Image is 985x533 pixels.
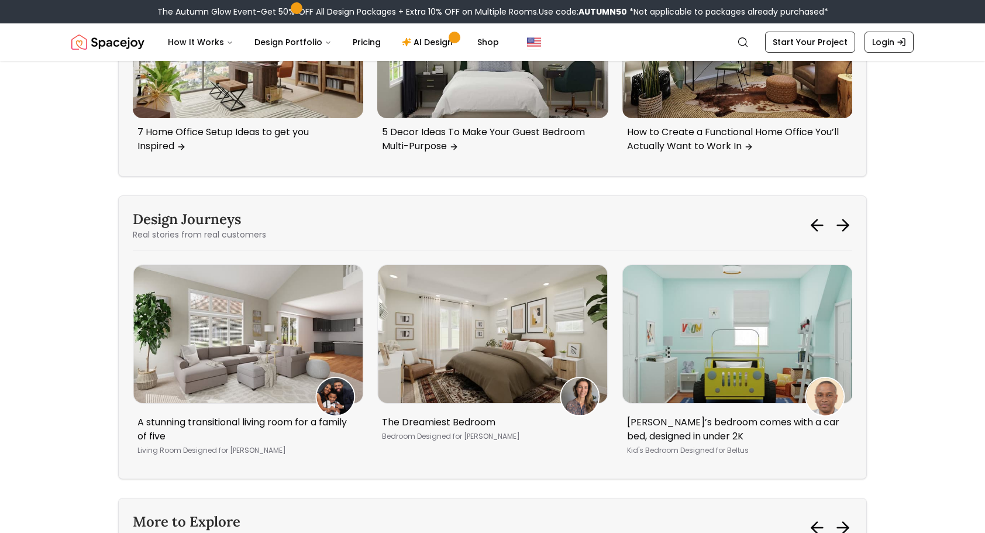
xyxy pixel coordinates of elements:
[680,445,725,455] span: Designed for
[562,378,599,415] img: Nicole Schoch
[627,6,828,18] span: *Not applicable to packages already purchased*
[578,6,627,18] b: AUTUMN50
[316,378,354,415] img: Stephanie Sutton
[627,125,843,153] p: How to Create a Functional Home Office You’ll Actually Want to Work In
[627,446,843,455] p: Kid's Bedroom Beltus
[183,445,228,455] span: Designed for
[137,446,354,455] p: Living Room [PERSON_NAME]
[468,30,508,54] a: Shop
[245,30,341,54] button: Design Portfolio
[622,264,853,464] a: Noah’s bedroom comes with a car bed, designed in under 2KBeltus[PERSON_NAME]’s bedroom comes with...
[382,432,598,441] p: Bedroom [PERSON_NAME]
[71,30,144,54] a: Spacejoy
[133,210,266,229] h3: Design Journeys
[159,30,243,54] button: How It Works
[627,415,843,443] p: [PERSON_NAME]’s bedroom comes with a car bed, designed in under 2K
[343,30,390,54] a: Pricing
[865,32,914,53] a: Login
[417,431,462,441] span: Designed for
[133,513,268,531] h3: More to Explore
[382,125,598,153] p: 5 Decor Ideas To Make Your Guest Bedroom Multi-Purpose
[133,229,266,240] p: Real stories from real customers
[539,6,627,18] span: Use code:
[133,264,852,464] div: Carousel
[377,264,608,450] a: The Dreamiest BedroomNicole SchochThe Dreamiest BedroomBedroom Designed for [PERSON_NAME]
[392,30,466,54] a: AI Design
[159,30,508,54] nav: Main
[137,415,354,443] p: A stunning transitional living room for a family of five
[377,264,608,450] div: 2 / 5
[527,35,541,49] img: United States
[133,264,363,464] div: 1 / 5
[157,6,828,18] div: The Autumn Glow Event-Get 50% OFF All Design Packages + Extra 10% OFF on Multiple Rooms.
[133,264,363,464] a: A stunning transitional living room for a family of fiveStephanie SuttonA stunning transitional l...
[382,415,598,429] p: The Dreamiest Bedroom
[71,30,144,54] img: Spacejoy Logo
[765,32,855,53] a: Start Your Project
[806,378,843,415] img: Beltus
[137,125,354,153] p: 7 Home Office Setup Ideas to get you Inspired
[622,264,853,464] div: 3 / 5
[71,23,914,61] nav: Global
